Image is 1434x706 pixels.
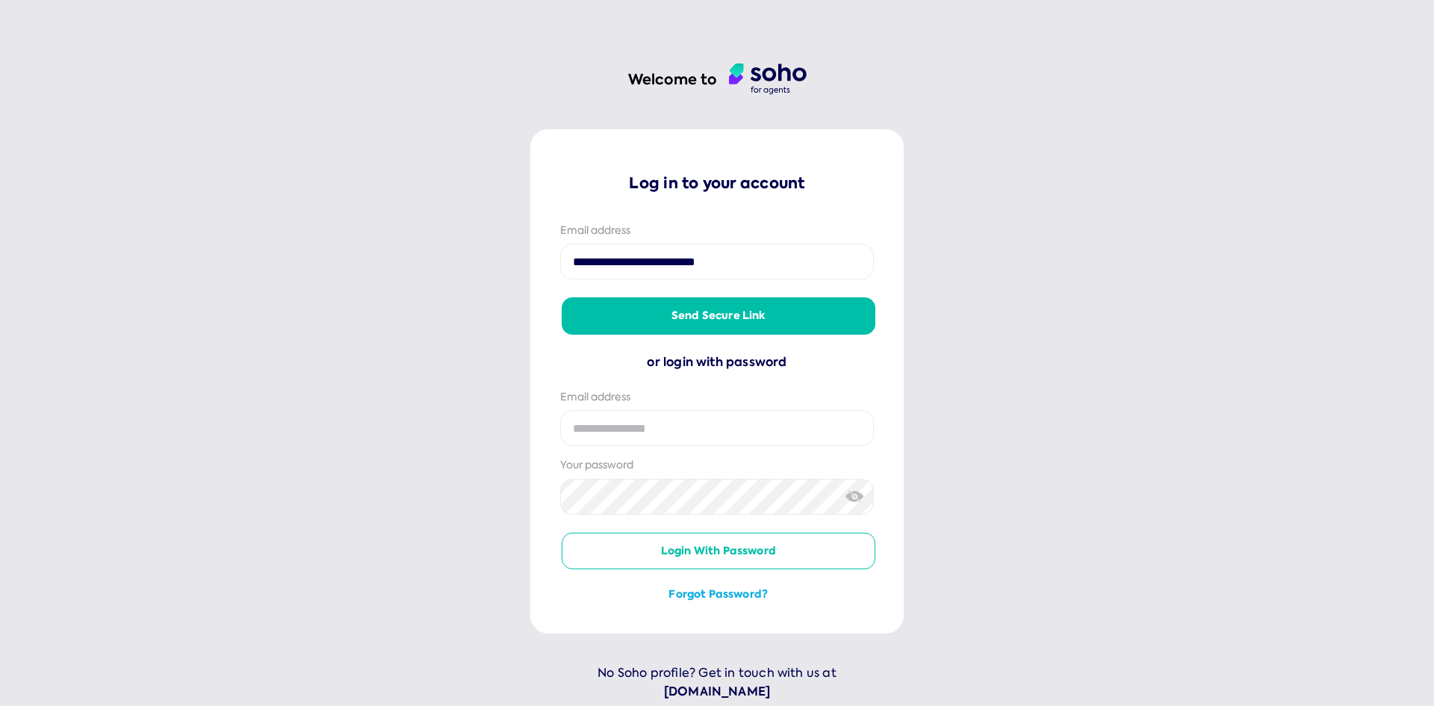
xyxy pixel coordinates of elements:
p: Log in to your account [560,173,874,193]
div: Your password [560,458,874,473]
button: Login with password [562,533,875,570]
button: Forgot password? [562,587,875,602]
div: Email address [560,390,874,405]
div: Email address [560,223,874,238]
button: Send secure link [562,297,875,335]
a: [DOMAIN_NAME] [530,682,904,702]
img: agent logo [729,64,807,95]
p: No Soho profile? Get in touch with us at [530,663,904,702]
img: eye-crossed.svg [845,489,864,504]
div: or login with password [560,353,874,372]
h1: Welcome to [628,69,717,90]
